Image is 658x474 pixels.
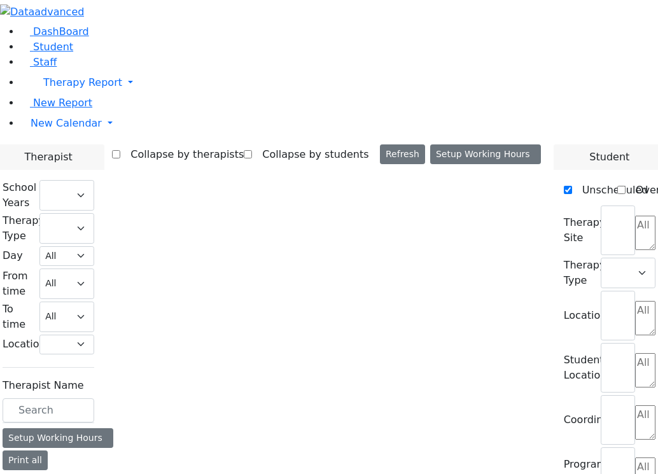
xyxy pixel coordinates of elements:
label: Collapse by therapists [120,144,244,165]
textarea: Search [635,216,655,250]
label: Therapist Name [3,378,84,393]
a: New Report [20,97,92,109]
div: Setup Working Hours [3,428,113,448]
label: Student Location [564,352,607,383]
a: Staff [20,56,57,68]
span: Therapist [24,150,72,165]
label: Coordinator [564,412,624,428]
label: Day [3,248,23,263]
label: From time [3,268,32,299]
textarea: Search [635,301,655,335]
button: Refresh [380,144,425,164]
span: Student [589,150,629,165]
label: Therapy Site [564,215,606,246]
span: Therapy Report [43,76,122,88]
span: Student [33,41,73,53]
span: DashBoard [33,25,89,38]
label: Therapy Type [564,258,606,288]
button: Setup Working Hours [430,144,541,164]
a: Therapy Report [20,70,658,95]
label: To time [3,302,32,332]
label: School Years [3,180,36,211]
textarea: Search [635,405,655,440]
textarea: Search [635,353,655,387]
label: Collapse by students [252,144,368,165]
label: Location [3,337,46,352]
span: Staff [33,56,57,68]
button: Print all [3,450,48,470]
a: Student [20,41,73,53]
input: Search [3,398,94,422]
label: Location [564,308,607,323]
label: Therapy Type [3,213,45,244]
label: Unscheduled [572,180,648,200]
a: New Calendar [20,111,658,136]
a: DashBoard [20,25,89,38]
span: New Calendar [31,117,102,129]
span: New Report [33,97,92,109]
